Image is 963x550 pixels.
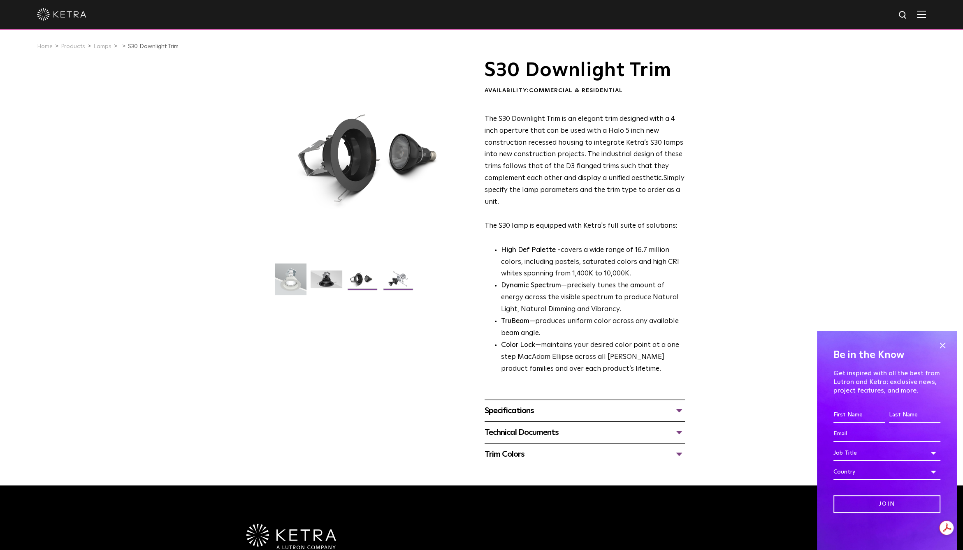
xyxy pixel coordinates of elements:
li: —maintains your desired color point at a one step MacAdam Ellipse across all [PERSON_NAME] produc... [501,340,685,375]
img: Hamburger%20Nav.svg [917,10,926,18]
a: S30 Downlight Trim [128,44,179,49]
a: Lamps [93,44,111,49]
input: Email [833,426,940,442]
img: S30 Halo Downlight_Table Top_Black [346,270,378,294]
div: Trim Colors [485,448,685,461]
img: Ketra-aLutronCo_White_RGB [246,524,336,549]
img: search icon [898,10,908,21]
input: Last Name [889,407,940,423]
p: The S30 lamp is equipped with Ketra's full suite of solutions: [485,113,685,232]
strong: High Def Palette - [501,247,561,254]
a: Home [37,44,53,49]
li: —produces uniform color across any available beam angle. [501,316,685,340]
img: S30-DownlightTrim-2021-Web-Square [275,263,306,301]
a: Products [61,44,85,49]
span: Commercial & Residential [529,88,623,93]
img: ketra-logo-2019-white [37,8,86,21]
strong: TruBeam [501,318,529,325]
div: Specifications [485,404,685,417]
p: Get inspired with all the best from Lutron and Ketra: exclusive news, project features, and more. [833,369,940,395]
div: Job Title [833,445,940,461]
span: The S30 Downlight Trim is an elegant trim designed with a 4 inch aperture that can be used with a... [485,116,683,182]
input: First Name [833,407,885,423]
li: —precisely tunes the amount of energy across the visible spectrum to produce Natural Light, Natur... [501,280,685,316]
img: S30 Halo Downlight_Exploded_Black [382,270,414,294]
h4: Be in the Know [833,347,940,363]
strong: Color Lock [501,342,535,349]
span: Simply specify the lamp parameters and the trim type to order as a unit.​ [485,175,685,206]
img: S30 Halo Downlight_Hero_Black_Gradient [311,270,342,294]
input: Join [833,495,940,513]
p: covers a wide range of 16.7 million colors, including pastels, saturated colors and high CRI whit... [501,245,685,280]
div: Availability: [485,87,685,95]
strong: Dynamic Spectrum [501,282,561,289]
div: Country [833,464,940,480]
div: Technical Documents [485,426,685,439]
h1: S30 Downlight Trim [485,60,685,81]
